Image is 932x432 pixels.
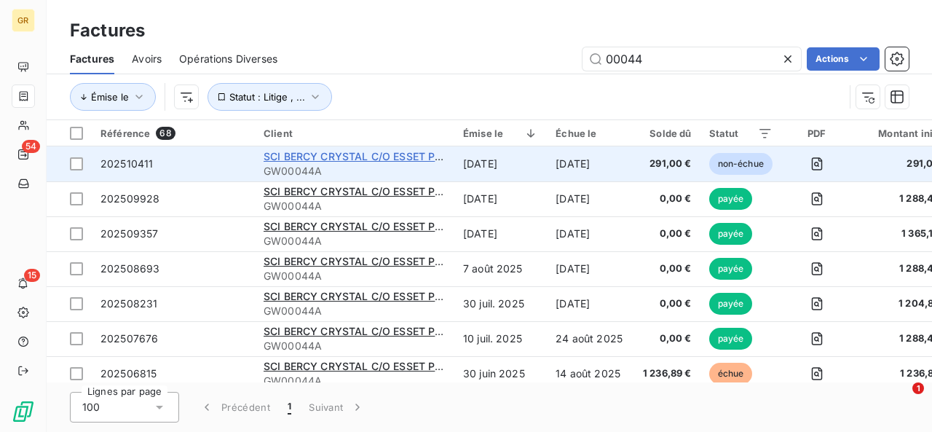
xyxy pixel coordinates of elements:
span: Émise le [91,91,129,103]
button: Suivant [300,392,374,423]
div: Solde dû [642,127,692,139]
span: 202509928 [100,192,159,205]
div: Échue le [556,127,625,139]
div: GR [12,9,35,32]
td: [DATE] [547,146,633,181]
span: 100 [82,400,100,415]
span: SCI BERCY CRYSTAL C/O ESSET PROPERTY MANAGEMENT [264,325,561,337]
span: payée [709,188,753,210]
span: 202510411 [100,157,153,170]
span: GW00044A [264,269,446,283]
span: GW00044A [264,234,446,248]
button: 1 [279,392,300,423]
img: Logo LeanPay [12,400,35,423]
span: payée [709,223,753,245]
span: SCI BERCY CRYSTAL C/O ESSET PROPERTY MANAGEMENT [264,150,561,162]
span: 0,00 € [642,227,692,241]
iframe: Intercom live chat [882,382,917,417]
span: 0,00 € [642,262,692,276]
span: GW00044A [264,339,446,353]
span: SCI BERCY CRYSTAL C/O ESSET PROPERTY MANAGEMENT [264,360,561,372]
span: SCI BERCY CRYSTAL C/O ESSET PROPERTY MANAGEMENT [264,290,561,302]
td: [DATE] [454,216,547,251]
span: GW00044A [264,164,446,178]
td: 30 juil. 2025 [454,286,547,321]
td: [DATE] [547,216,633,251]
td: [DATE] [547,286,633,321]
td: 10 juil. 2025 [454,321,547,356]
td: [DATE] [454,146,547,181]
div: Émise le [463,127,538,139]
span: 68 [156,127,175,140]
span: Opérations Diverses [179,52,277,66]
span: SCI BERCY CRYSTAL C/O ESSET PROPERTY MANAGEMENT [264,185,561,197]
span: SCI BERCY CRYSTAL C/O ESSET PROPERTY MANAGEMENT [264,220,561,232]
span: 202508693 [100,262,159,275]
td: 24 août 2025 [547,321,633,356]
div: PDF [790,127,843,139]
span: payée [709,328,753,350]
span: 1 [912,382,924,394]
span: 0,00 € [642,331,692,346]
span: GW00044A [264,199,446,213]
span: 0,00 € [642,296,692,311]
td: [DATE] [454,181,547,216]
span: 1 [288,400,291,415]
td: [DATE] [547,251,633,286]
span: payée [709,258,753,280]
span: 15 [24,269,40,282]
span: 0,00 € [642,192,692,206]
span: Factures [70,52,114,66]
span: échue [709,363,753,385]
span: 291,00 € [642,157,692,171]
span: 202507676 [100,332,158,345]
button: Actions [807,47,880,71]
span: GW00044A [264,304,446,318]
button: Précédent [191,392,279,423]
td: [DATE] [547,181,633,216]
button: Statut : Litige , ... [208,83,332,111]
span: non-échue [709,153,773,175]
div: Statut [709,127,773,139]
td: 30 juin 2025 [454,356,547,391]
span: 202506815 [100,367,157,380]
span: Statut : Litige , ... [229,91,305,103]
h3: Factures [70,17,145,44]
span: 202509357 [100,227,158,240]
span: 202508231 [100,297,157,310]
span: 1 236,89 € [642,366,692,381]
button: Émise le [70,83,156,111]
td: 7 août 2025 [454,251,547,286]
span: GW00044A [264,374,446,388]
span: payée [709,293,753,315]
span: Référence [100,127,150,139]
td: 14 août 2025 [547,356,633,391]
span: Avoirs [132,52,162,66]
span: 54 [22,140,40,153]
div: Client [264,127,446,139]
input: Rechercher [582,47,801,71]
span: SCI BERCY CRYSTAL C/O ESSET PROPERTY MANAGEMENT [264,255,561,267]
